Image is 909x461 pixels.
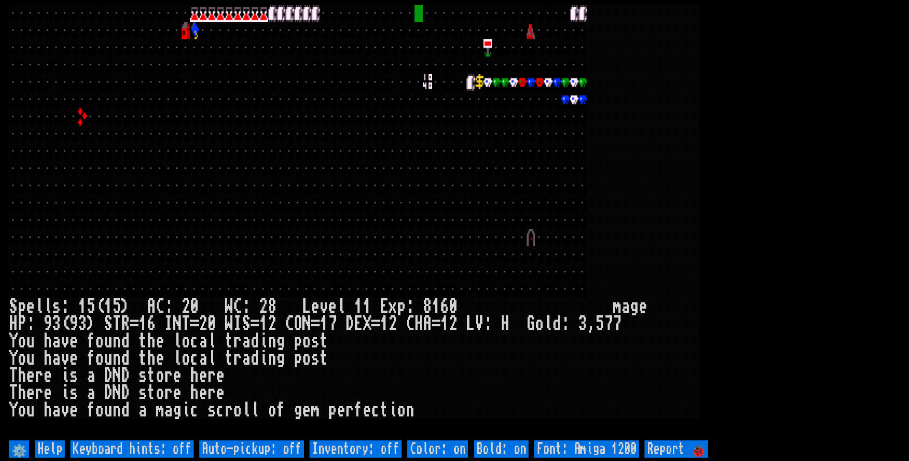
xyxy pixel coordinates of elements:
[52,315,61,333] div: 3
[18,333,26,350] div: o
[216,384,225,402] div: e
[104,350,113,367] div: u
[26,350,35,367] div: u
[371,315,380,333] div: =
[173,315,182,333] div: N
[285,315,294,333] div: C
[259,333,268,350] div: i
[552,315,561,333] div: d
[596,315,604,333] div: 5
[104,333,113,350] div: u
[190,367,199,384] div: h
[225,333,233,350] div: t
[52,402,61,419] div: a
[432,298,440,315] div: 1
[199,315,207,333] div: 2
[644,440,708,458] input: Report 🐞
[190,402,199,419] div: c
[26,367,35,384] div: e
[199,440,304,458] input: Auto-pickup: off
[95,402,104,419] div: o
[113,384,121,402] div: N
[35,440,65,458] input: Help
[61,315,69,333] div: (
[26,333,35,350] div: u
[302,315,311,333] div: N
[69,333,78,350] div: e
[18,315,26,333] div: P
[147,333,156,350] div: h
[26,384,35,402] div: e
[147,350,156,367] div: h
[87,367,95,384] div: a
[474,440,529,458] input: Bold: on
[268,315,276,333] div: 2
[147,384,156,402] div: t
[113,315,121,333] div: T
[173,350,182,367] div: l
[199,333,207,350] div: a
[406,402,414,419] div: n
[320,298,328,315] div: v
[294,402,302,419] div: g
[345,315,354,333] div: D
[78,315,87,333] div: 3
[61,367,69,384] div: i
[18,350,26,367] div: o
[173,367,182,384] div: e
[328,402,337,419] div: p
[44,402,52,419] div: h
[156,350,164,367] div: e
[363,315,371,333] div: X
[207,350,216,367] div: l
[207,333,216,350] div: l
[104,367,113,384] div: D
[259,298,268,315] div: 2
[268,298,276,315] div: 8
[251,350,259,367] div: d
[544,315,552,333] div: l
[52,298,61,315] div: s
[190,315,199,333] div: =
[268,350,276,367] div: n
[311,315,320,333] div: =
[613,315,621,333] div: 7
[87,333,95,350] div: f
[87,298,95,315] div: 5
[225,402,233,419] div: r
[121,298,130,315] div: )
[449,315,458,333] div: 2
[44,333,52,350] div: h
[164,367,173,384] div: r
[587,315,596,333] div: ,
[61,350,69,367] div: v
[233,350,242,367] div: r
[276,333,285,350] div: g
[389,402,397,419] div: i
[578,315,587,333] div: 3
[440,315,449,333] div: 1
[397,402,406,419] div: o
[18,384,26,402] div: h
[389,315,397,333] div: 2
[604,315,613,333] div: 7
[113,367,121,384] div: N
[535,315,544,333] div: o
[138,350,147,367] div: t
[354,315,363,333] div: E
[156,402,164,419] div: m
[70,440,194,458] input: Keyboard hints: off
[527,315,535,333] div: G
[302,333,311,350] div: o
[164,315,173,333] div: I
[311,350,320,367] div: s
[414,315,423,333] div: H
[9,384,18,402] div: T
[138,384,147,402] div: s
[95,298,104,315] div: (
[363,402,371,419] div: e
[311,402,320,419] div: m
[104,384,113,402] div: D
[173,402,182,419] div: g
[182,298,190,315] div: 2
